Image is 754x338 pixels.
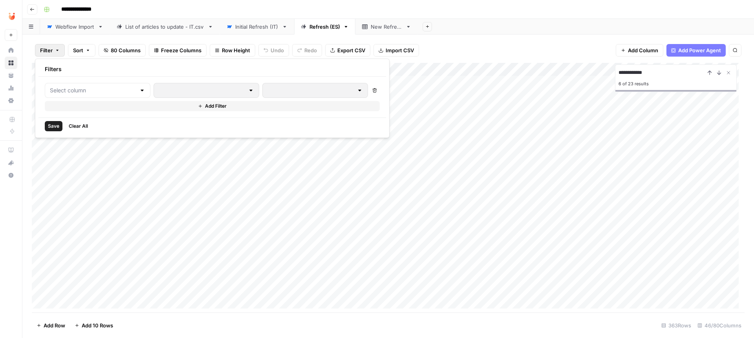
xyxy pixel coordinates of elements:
button: Freeze Columns [149,44,207,57]
button: Import CSV [373,44,419,57]
div: Initial Refresh (IT) [235,23,279,31]
span: Export CSV [337,46,365,54]
button: Export CSV [325,44,370,57]
span: Redo [304,46,317,54]
button: Clear All [66,121,91,131]
span: Add Power Agent [678,46,721,54]
button: What's new? [5,156,17,169]
button: Row Height [210,44,255,57]
div: Webflow Import [55,23,95,31]
span: Add 10 Rows [82,321,113,329]
div: Filters [38,62,386,77]
button: Workspace: Unobravo [5,6,17,26]
a: Initial Refresh (IT) [220,19,294,35]
div: 6 of 23 results [619,79,733,88]
button: Next Result [714,68,724,77]
span: Sort [73,46,83,54]
button: 80 Columns [99,44,146,57]
button: Help + Support [5,169,17,182]
button: Previous Result [705,68,714,77]
a: Browse [5,57,17,69]
input: Select column [50,86,136,94]
div: 363 Rows [658,319,694,332]
button: Sort [68,44,95,57]
button: Add Column [616,44,663,57]
a: Webflow Import [40,19,110,35]
span: Clear All [69,123,88,130]
div: What's new? [5,157,17,169]
button: Add Filter [45,101,380,111]
a: Usage [5,82,17,94]
span: Undo [271,46,284,54]
div: New Refresh [371,23,403,31]
span: Freeze Columns [161,46,201,54]
a: Your Data [5,69,17,82]
button: Close Search [724,68,733,77]
span: Add Filter [205,103,227,110]
div: 46/80 Columns [694,319,745,332]
span: 80 Columns [111,46,141,54]
span: Import CSV [386,46,414,54]
button: Redo [292,44,322,57]
div: Filter [35,59,390,138]
span: Save [48,123,59,130]
a: New Refresh [355,19,418,35]
span: Filter [40,46,53,54]
img: Unobravo Logo [5,9,19,23]
span: Add Column [628,46,658,54]
button: Filter [35,44,65,57]
button: Add Row [32,319,70,332]
button: Undo [258,44,289,57]
span: Add Row [44,321,65,329]
div: List of articles to update - IT.csv [125,23,205,31]
button: Add 10 Rows [70,319,118,332]
a: Home [5,44,17,57]
a: List of articles to update - IT.csv [110,19,220,35]
button: Add Power Agent [666,44,726,57]
a: Refresh (ES) [294,19,355,35]
div: Refresh (ES) [309,23,340,31]
a: AirOps Academy [5,144,17,156]
a: Settings [5,94,17,107]
span: Row Height [222,46,250,54]
button: Save [45,121,62,131]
